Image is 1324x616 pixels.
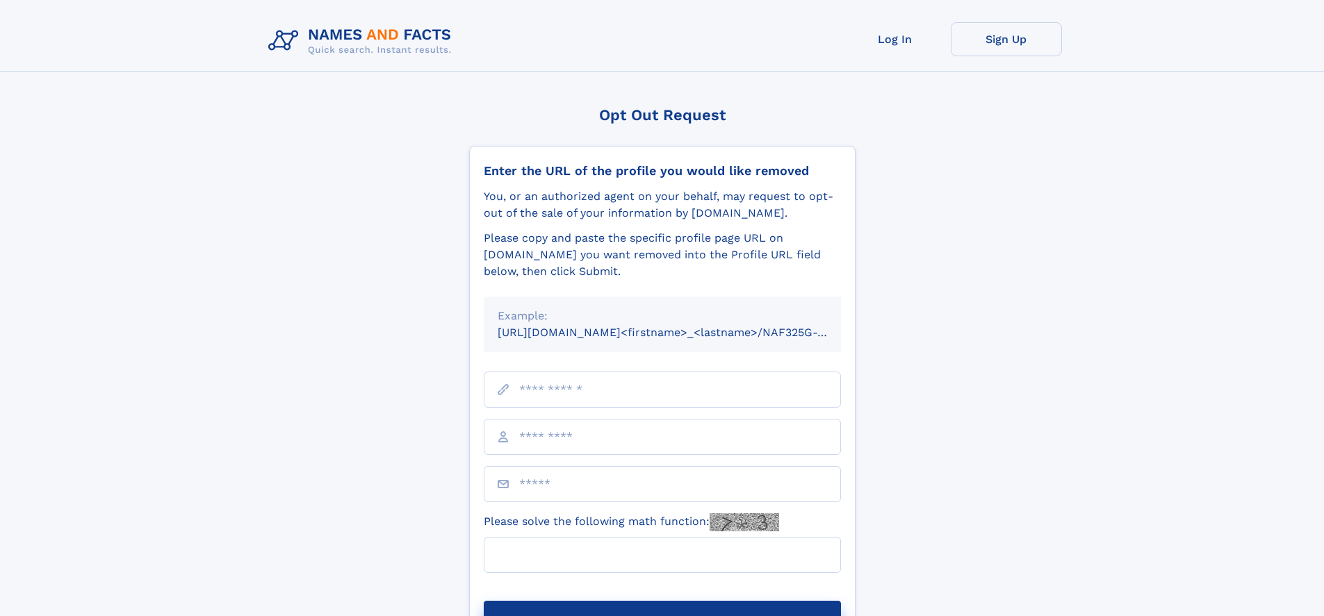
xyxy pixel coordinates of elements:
[484,513,779,531] label: Please solve the following math function:
[840,22,951,56] a: Log In
[484,188,841,222] div: You, or an authorized agent on your behalf, may request to opt-out of the sale of your informatio...
[484,163,841,178] div: Enter the URL of the profile you would like removed
[469,106,856,124] div: Opt Out Request
[498,326,867,339] small: [URL][DOMAIN_NAME]<firstname>_<lastname>/NAF325G-xxxxxxxx
[484,230,841,280] div: Please copy and paste the specific profile page URL on [DOMAIN_NAME] you want removed into the Pr...
[263,22,463,60] img: Logo Names and Facts
[498,308,827,324] div: Example:
[951,22,1062,56] a: Sign Up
